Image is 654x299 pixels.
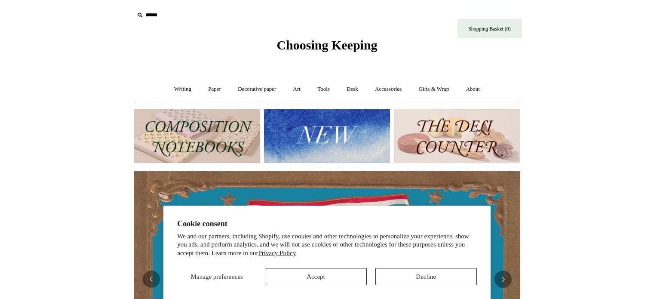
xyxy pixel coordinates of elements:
button: Manage preferences [177,268,256,285]
h2: Cookie consent [177,219,477,228]
button: Next [494,271,512,288]
a: Shopping Basket (0) [457,19,522,38]
img: 202302 Composition ledgers.jpg__PID:69722ee6-fa44-49dd-a067-31375e5d54ec [134,109,260,163]
span: Choosing Keeping [276,38,377,52]
span: Manage preferences [191,273,243,280]
a: About [458,78,488,101]
button: Accept [265,268,366,285]
button: Decline [375,268,477,285]
a: Art [286,78,308,101]
a: Choosing Keeping [276,45,377,51]
a: Paper [200,78,229,101]
a: Privacy Policy [258,250,296,256]
a: Writing [166,78,199,101]
a: Desk [339,78,366,101]
a: Tools [310,78,338,101]
p: We and our partners, including Shopify, use cookies and other technologies to personalize your ex... [177,232,477,258]
button: Previous [143,271,160,288]
img: The Deli Counter [394,109,520,163]
a: Gifts & Wrap [411,78,457,101]
a: Decorative paper [230,78,284,101]
img: New.jpg__PID:f73bdf93-380a-4a35-bcfe-7823039498e1 [264,109,390,163]
a: Accessories [367,78,409,101]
